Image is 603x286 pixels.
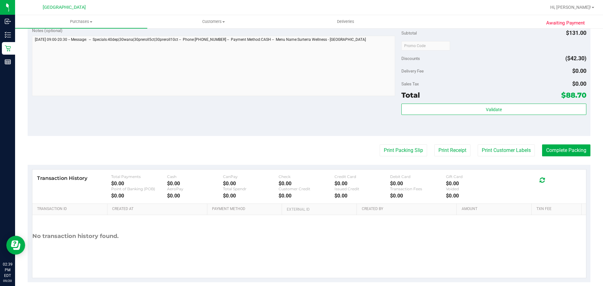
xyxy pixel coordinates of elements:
input: Promo Code [401,41,450,51]
span: Sales Tax [401,81,419,86]
a: Amount [462,207,529,212]
div: $0.00 [167,193,223,199]
div: CanPay [223,174,279,179]
div: Gift Card [446,174,502,179]
inline-svg: Inbound [5,18,11,24]
div: Check [279,174,334,179]
span: Discounts [401,53,420,64]
a: Customers [147,15,280,28]
div: $0.00 [279,181,334,186]
div: Debit Card [390,174,446,179]
span: $0.00 [572,67,586,74]
span: Delivery Fee [401,68,424,73]
inline-svg: Retail [5,45,11,51]
a: Payment Method [212,207,280,212]
div: Total Spendr [223,186,279,191]
span: [GEOGRAPHIC_DATA] [43,5,86,10]
div: $0.00 [223,181,279,186]
span: Purchases [15,19,147,24]
div: Transaction Fees [390,186,446,191]
inline-svg: Inventory [5,32,11,38]
a: Created By [362,207,454,212]
div: No transaction history found. [32,215,119,257]
button: Print Customer Labels [478,144,535,156]
div: $0.00 [390,193,446,199]
span: Notes (optional) [32,28,62,33]
a: Created At [112,207,204,212]
div: $0.00 [223,193,279,199]
span: Deliveries [329,19,363,24]
div: AeroPay [167,186,223,191]
span: Total [401,91,420,100]
div: Voided [446,186,502,191]
a: Deliveries [280,15,412,28]
div: $0.00 [167,181,223,186]
iframe: Resource center [6,236,25,255]
p: 09/20 [3,278,12,283]
span: Subtotal [401,30,417,35]
div: Issued Credit [334,186,390,191]
div: Total Payments [111,174,167,179]
div: Credit Card [334,174,390,179]
span: Validate [486,107,502,112]
div: $0.00 [446,181,502,186]
div: $0.00 [111,181,167,186]
div: $0.00 [390,181,446,186]
button: Print Packing Slip [380,144,427,156]
button: Complete Packing [542,144,590,156]
span: ($42.30) [565,55,586,62]
button: Print Receipt [434,144,470,156]
div: $0.00 [279,193,334,199]
th: External ID [282,204,356,215]
p: 02:39 PM EDT [3,262,12,278]
div: $0.00 [334,181,390,186]
span: $0.00 [572,80,586,87]
a: Transaction ID [37,207,105,212]
a: Purchases [15,15,147,28]
div: $0.00 [111,193,167,199]
span: Customers [148,19,279,24]
span: Awaiting Payment [546,19,585,27]
div: Cash [167,174,223,179]
a: Txn Fee [536,207,579,212]
div: Customer Credit [279,186,334,191]
div: $0.00 [334,193,390,199]
button: Validate [401,104,586,115]
span: $88.70 [561,91,586,100]
span: $131.00 [566,30,586,36]
span: Hi, [PERSON_NAME]! [550,5,591,10]
inline-svg: Reports [5,59,11,65]
div: Point of Banking (POB) [111,186,167,191]
div: $0.00 [446,193,502,199]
